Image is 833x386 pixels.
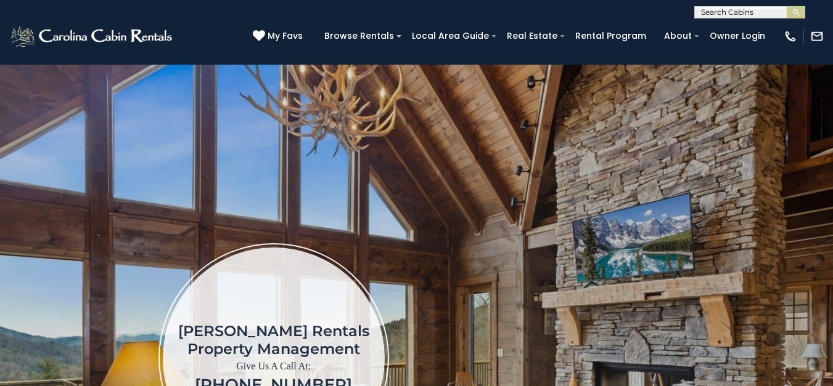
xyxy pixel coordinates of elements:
[318,26,400,46] a: Browse Rentals
[658,26,698,46] a: About
[253,30,306,43] a: My Favs
[501,26,564,46] a: Real Estate
[406,26,495,46] a: Local Area Guide
[810,30,824,43] img: mail-regular-white.png
[9,24,176,49] img: White-1-2.png
[268,30,303,42] span: My Favs
[569,26,652,46] a: Rental Program
[704,26,771,46] a: Owner Login
[178,358,369,375] p: Give Us A Call At:
[178,322,369,358] h1: [PERSON_NAME] Rentals Property Management
[784,30,797,43] img: phone-regular-white.png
